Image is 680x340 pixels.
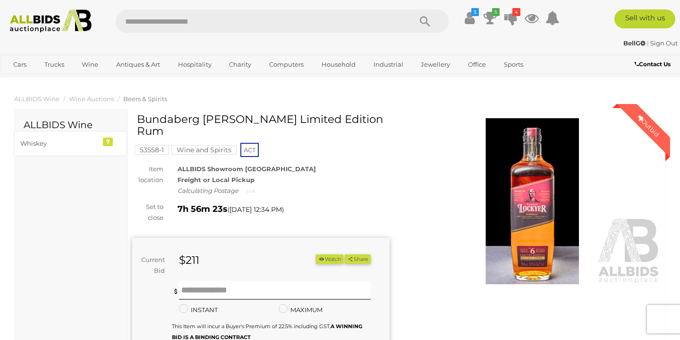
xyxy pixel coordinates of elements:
div: Set to close [125,201,170,224]
h2: ALLBIDS Wine [24,120,118,130]
strong: BellG [623,39,646,47]
h1: Bundaberg [PERSON_NAME] Limited Edition Rum [137,113,387,138]
a: Hospitality [172,57,218,72]
button: Share [345,254,371,264]
a: Trucks [38,57,70,72]
img: small-loading.gif [247,189,255,194]
a: Sign Out [650,39,678,47]
div: Outbid [627,104,670,148]
a: Office [462,57,492,72]
a: Computers [263,57,310,72]
a: Household [315,57,362,72]
a: Wine Auctions [69,95,114,103]
label: INSTANT [179,305,218,315]
span: [DATE] 12:34 PM [229,205,282,214]
strong: 7h 56m 23s [178,204,228,214]
div: Current Bid [132,254,172,277]
img: Allbids.com.au [5,9,97,33]
a: Sports [498,57,529,72]
a: BellG [623,39,647,47]
mark: Wine and Spirits [171,145,237,155]
a: 53558-1 [135,146,169,154]
strong: Freight or Local Pickup [178,176,255,183]
a: $ [462,9,476,26]
span: ACT [240,143,259,157]
i: $ [471,8,479,16]
b: Contact Us [635,61,671,68]
a: Charity [223,57,257,72]
label: MAXIMUM [279,305,323,315]
i: 5 [492,8,500,16]
a: Sell with us [614,9,675,28]
i: Calculating Postage [178,187,238,194]
a: Jewellery [415,57,456,72]
a: Wine and Spirits [171,146,237,154]
strong: $211 [179,253,199,267]
div: 7 [103,138,113,146]
a: Whiskey 7 [14,131,127,156]
a: Antiques & Art [110,57,166,72]
a: [GEOGRAPHIC_DATA] [7,72,86,88]
button: Search [401,9,449,33]
a: Contact Us [635,59,673,70]
div: Item location [125,164,170,186]
li: Watch this item [316,254,343,264]
i: 4 [512,8,520,16]
strong: ALLBIDS Showroom [GEOGRAPHIC_DATA] [178,165,316,173]
a: ALLBIDS Wine [14,95,59,103]
button: Watch [316,254,343,264]
a: 5 [483,9,497,26]
a: Industrial [367,57,409,72]
a: Cars [7,57,33,72]
span: ( ) [228,206,284,213]
a: Beers & Spirits [123,95,167,103]
a: Wine [76,57,104,72]
mark: 53558-1 [135,145,169,155]
span: | [647,39,649,47]
div: Whiskey [20,138,98,149]
a: 4 [504,9,518,26]
img: Bundaberg Darren Lockyer Limited Edition Rum [404,118,661,284]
